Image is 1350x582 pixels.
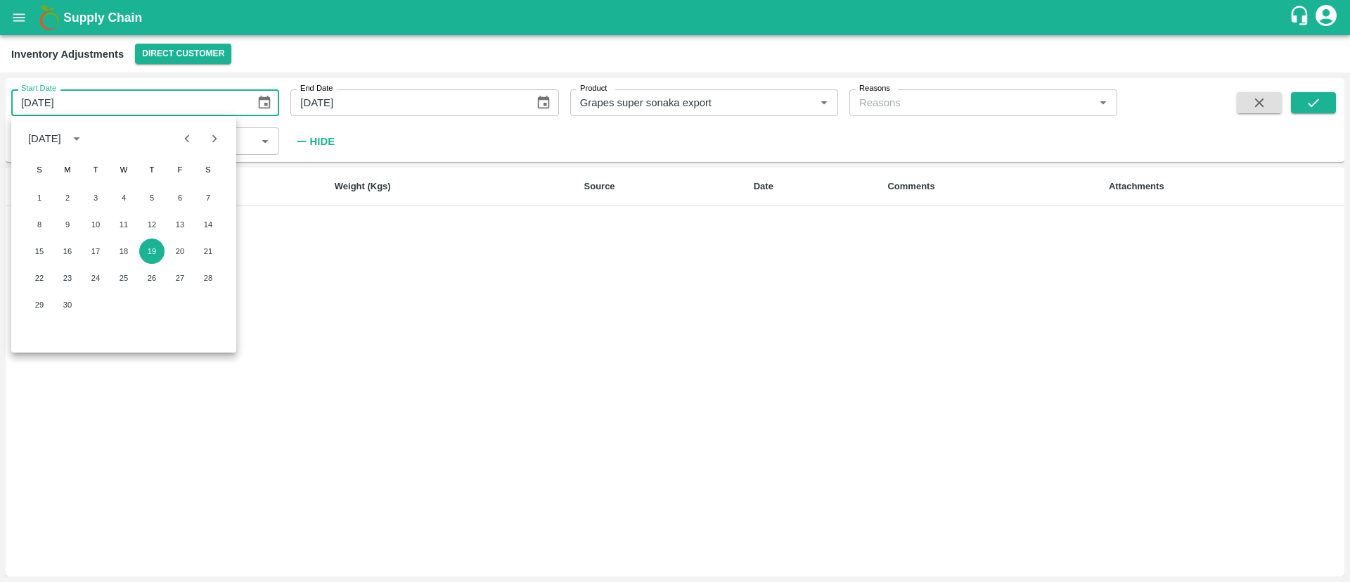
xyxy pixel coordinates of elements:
button: 19 [139,239,165,264]
button: 12 [139,212,165,237]
button: Open [1094,94,1112,112]
span: Friday [167,156,193,184]
button: 6 [167,185,193,210]
b: Weight (Kgs) [335,181,391,191]
button: 17 [83,239,108,264]
button: 25 [111,265,136,291]
span: Thursday [139,156,165,184]
input: Start Date [11,89,245,116]
button: 27 [167,265,193,291]
button: calendar view is open, switch to year view [65,127,88,150]
button: 21 [195,239,221,264]
span: Sunday [27,156,52,184]
button: 20 [167,239,193,264]
button: 5 [139,185,165,210]
div: [DATE] [28,131,61,146]
div: customer-support [1289,5,1313,30]
button: 18 [111,239,136,264]
b: Attachments [1109,181,1164,191]
button: Previous month [174,125,200,152]
b: Date [754,181,773,191]
a: Supply Chain [63,8,1289,27]
button: Select DC [135,44,231,64]
div: account of current user [1313,3,1339,32]
span: Monday [55,156,80,184]
button: Open [256,132,274,151]
label: Product [580,83,607,94]
button: 29 [27,292,52,317]
button: Open [815,94,833,112]
button: 16 [55,239,80,264]
input: Reasons [854,94,1072,112]
b: Source [584,181,615,191]
button: 10 [83,212,108,237]
label: End Date [300,83,333,94]
button: Hide [290,129,338,153]
button: 24 [83,265,108,291]
button: 3 [83,185,108,210]
button: 30 [55,292,80,317]
input: End Date [290,89,525,116]
input: Product [574,94,792,112]
button: open drawer [3,1,35,34]
button: 7 [195,185,221,210]
button: 11 [111,212,136,237]
button: 1 [27,185,52,210]
button: 15 [27,239,52,264]
button: 28 [195,265,221,291]
button: 13 [167,212,193,237]
button: Choose date, selected date is Jun 19, 2025 [530,89,557,116]
button: 4 [111,185,136,210]
b: Comments [887,181,934,191]
button: 9 [55,212,80,237]
div: Inventory Adjustments [11,45,124,63]
button: 8 [27,212,52,237]
button: 26 [139,265,165,291]
button: 23 [55,265,80,291]
button: 2 [55,185,80,210]
button: Next month [201,125,228,152]
span: Tuesday [83,156,108,184]
span: Wednesday [111,156,136,184]
b: Supply Chain [63,11,142,25]
strong: Hide [310,136,335,147]
button: 14 [195,212,221,237]
button: Choose date, selected date is Jun 19, 2025 [251,89,278,116]
label: Reasons [859,83,890,94]
span: Saturday [195,156,221,184]
label: Start Date [21,83,56,94]
button: 22 [27,265,52,291]
img: logo [35,4,63,32]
